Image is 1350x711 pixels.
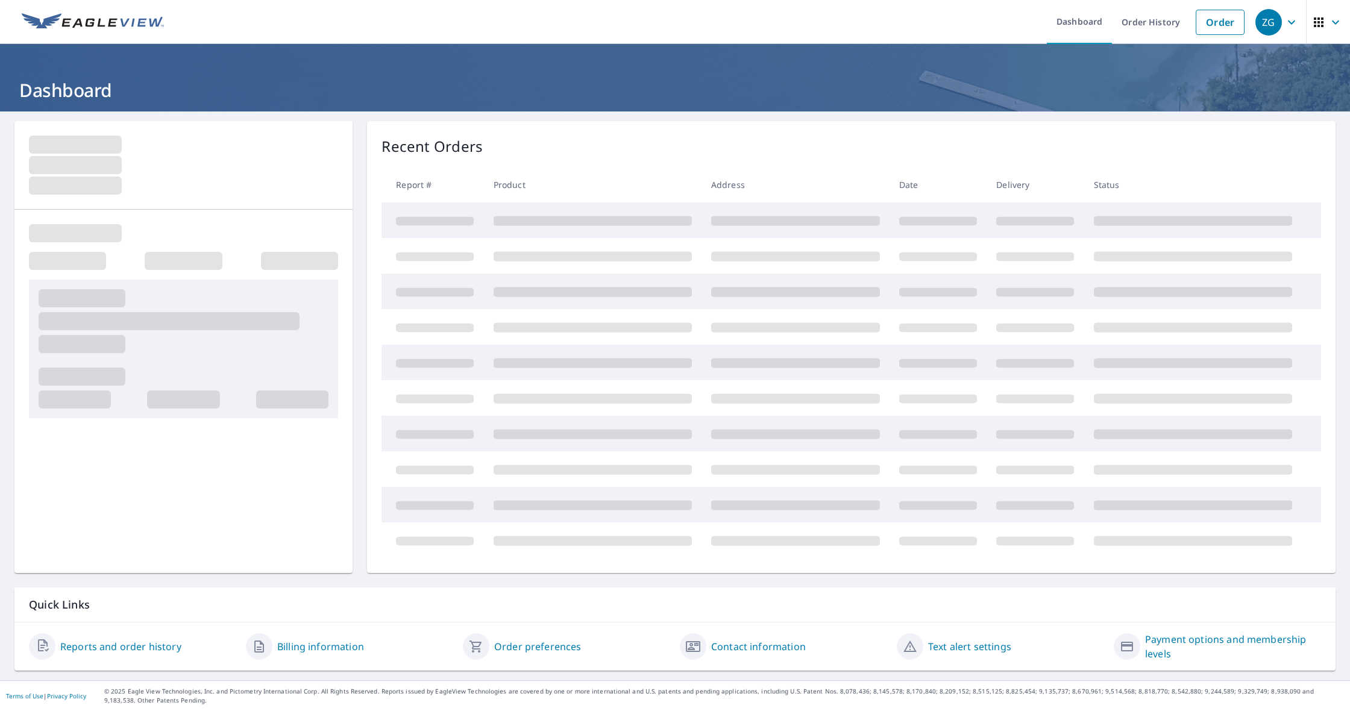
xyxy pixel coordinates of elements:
p: Recent Orders [381,136,483,157]
a: Payment options and membership levels [1145,632,1321,661]
p: © 2025 Eagle View Technologies, Inc. and Pictometry International Corp. All Rights Reserved. Repo... [104,687,1344,705]
p: Quick Links [29,597,1321,612]
th: Delivery [987,167,1084,202]
a: Billing information [277,639,364,654]
th: Status [1084,167,1302,202]
th: Address [702,167,890,202]
th: Report # [381,167,483,202]
a: Privacy Policy [47,692,86,700]
img: EV Logo [22,13,164,31]
a: Reports and order history [60,639,181,654]
div: ZG [1255,9,1282,36]
th: Date [890,167,987,202]
p: | [6,692,86,700]
a: Text alert settings [928,639,1011,654]
h1: Dashboard [14,78,1336,102]
a: Contact information [711,639,806,654]
a: Order preferences [494,639,582,654]
th: Product [484,167,702,202]
a: Order [1196,10,1245,35]
a: Terms of Use [6,692,43,700]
